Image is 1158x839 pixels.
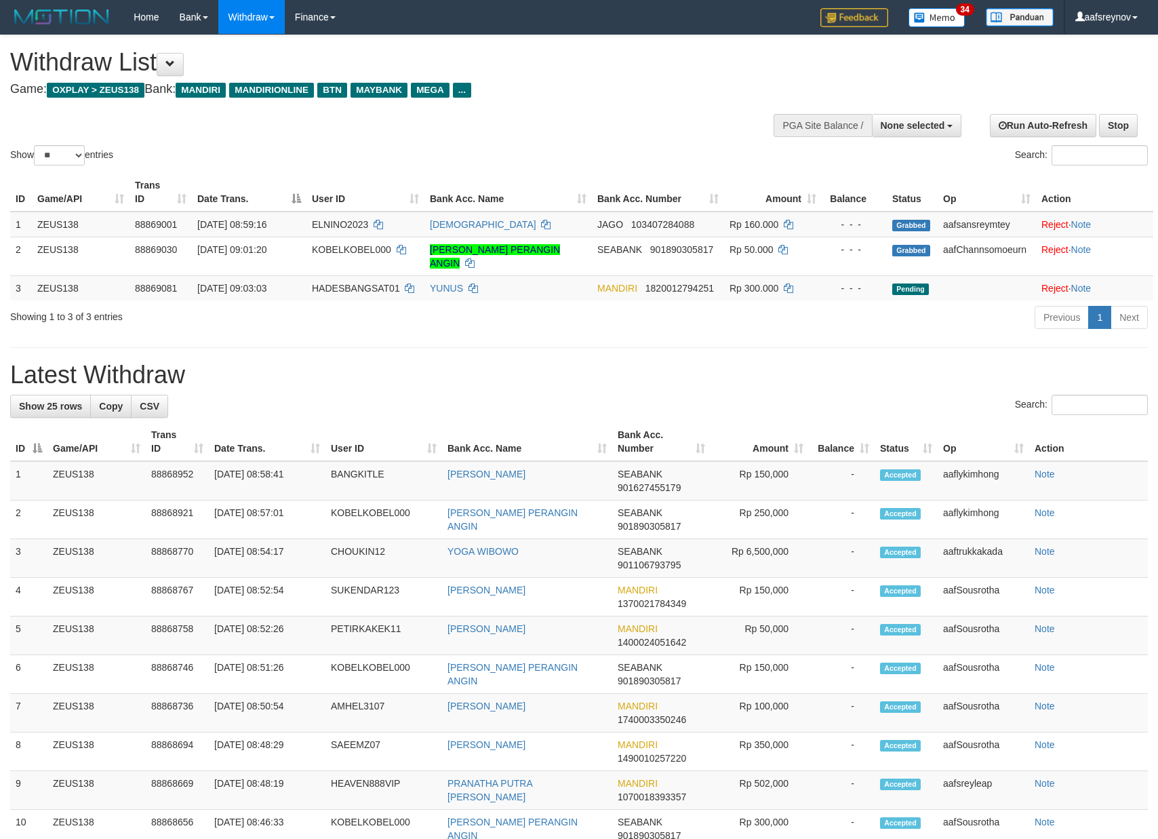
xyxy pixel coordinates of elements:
a: Copy [90,395,132,418]
span: SEABANK [618,507,662,518]
td: · [1036,212,1153,237]
td: ZEUS138 [32,275,129,300]
td: 88868767 [146,578,209,617]
th: Bank Acc. Number: activate to sort column ascending [612,423,711,461]
input: Search: [1052,395,1148,415]
a: Reject [1041,283,1069,294]
span: ELNINO2023 [312,219,368,230]
a: Previous [1035,306,1089,329]
td: - [809,461,875,501]
td: ZEUS138 [47,539,146,578]
select: Showentries [34,145,85,165]
a: YOGA WIBOWO [447,546,519,557]
td: Rp 150,000 [711,655,809,694]
td: 8 [10,733,47,771]
td: BANGKITLE [325,461,442,501]
td: ZEUS138 [47,771,146,810]
th: Trans ID: activate to sort column ascending [146,423,209,461]
div: - - - [827,218,881,231]
td: [DATE] 08:54:17 [209,539,325,578]
td: 2 [10,501,47,539]
th: Amount: activate to sort column ascending [724,173,822,212]
span: MANDIRI [618,701,658,711]
td: PETIRKAKEK11 [325,617,442,655]
span: SEABANK [618,546,662,557]
div: Showing 1 to 3 of 3 entries [10,305,473,324]
td: - [809,539,875,578]
th: Action [1036,173,1153,212]
th: Bank Acc. Number: activate to sort column ascending [592,173,724,212]
span: BTN [317,83,347,98]
span: MANDIRIONLINE [229,83,314,98]
td: aaflykimhong [938,461,1029,501]
span: Accepted [880,701,921,713]
td: KOBELKOBEL000 [325,655,442,694]
span: Copy 901106793795 to clipboard [618,560,681,570]
a: Run Auto-Refresh [990,114,1096,137]
span: Rp 160.000 [730,219,778,230]
label: Search: [1015,145,1148,165]
td: Rp 502,000 [711,771,809,810]
td: 6 [10,655,47,694]
span: Copy 901890305817 to clipboard [618,676,681,686]
td: aafSousrotha [938,578,1029,617]
span: Copy 901890305817 to clipboard [618,521,681,532]
th: Op: activate to sort column ascending [938,173,1036,212]
span: MANDIRI [618,623,658,634]
td: 1 [10,212,32,237]
span: [DATE] 09:03:03 [197,283,266,294]
td: aafSousrotha [938,617,1029,655]
a: YUNUS [430,283,463,294]
td: 7 [10,694,47,733]
span: 34 [956,3,974,16]
td: 88868758 [146,617,209,655]
td: 9 [10,771,47,810]
td: ZEUS138 [47,461,146,501]
td: aafSousrotha [938,655,1029,694]
td: aaftrukkakada [938,539,1029,578]
td: aafSousrotha [938,694,1029,733]
a: [PERSON_NAME] [447,469,525,480]
td: ZEUS138 [47,655,146,694]
a: Note [1071,244,1092,255]
span: Rp 300.000 [730,283,778,294]
a: Reject [1041,244,1069,255]
span: MANDIRI [618,585,658,596]
span: Copy 1820012794251 to clipboard [645,283,714,294]
span: Accepted [880,508,921,520]
span: [DATE] 09:01:20 [197,244,266,255]
label: Show entries [10,145,113,165]
div: - - - [827,281,881,295]
span: [DATE] 08:59:16 [197,219,266,230]
td: Rp 150,000 [711,578,809,617]
span: Accepted [880,624,921,636]
span: SEABANK [618,817,662,827]
td: ZEUS138 [47,694,146,733]
a: Note [1071,283,1092,294]
a: [PERSON_NAME] [447,701,525,711]
th: Status: activate to sort column ascending [875,423,938,461]
td: [DATE] 08:50:54 [209,694,325,733]
th: Balance: activate to sort column ascending [809,423,875,461]
td: [DATE] 08:48:29 [209,733,325,771]
img: panduan.png [986,8,1054,26]
td: · [1036,275,1153,300]
td: Rp 150,000 [711,461,809,501]
label: Search: [1015,395,1148,415]
a: 1 [1088,306,1111,329]
span: MAYBANK [351,83,407,98]
a: [PERSON_NAME] [447,739,525,750]
h1: Withdraw List [10,49,759,76]
span: MANDIRI [597,283,637,294]
span: MANDIRI [176,83,226,98]
span: Copy 103407284088 to clipboard [631,219,694,230]
td: [DATE] 08:58:41 [209,461,325,501]
a: Note [1071,219,1092,230]
span: Copy 1370021784349 to clipboard [618,598,686,609]
a: [DEMOGRAPHIC_DATA] [430,219,536,230]
span: Copy 901627455179 to clipboard [618,482,681,493]
span: Accepted [880,585,921,597]
span: SEABANK [618,469,662,480]
th: Date Trans.: activate to sort column ascending [209,423,325,461]
span: None selected [881,120,945,131]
